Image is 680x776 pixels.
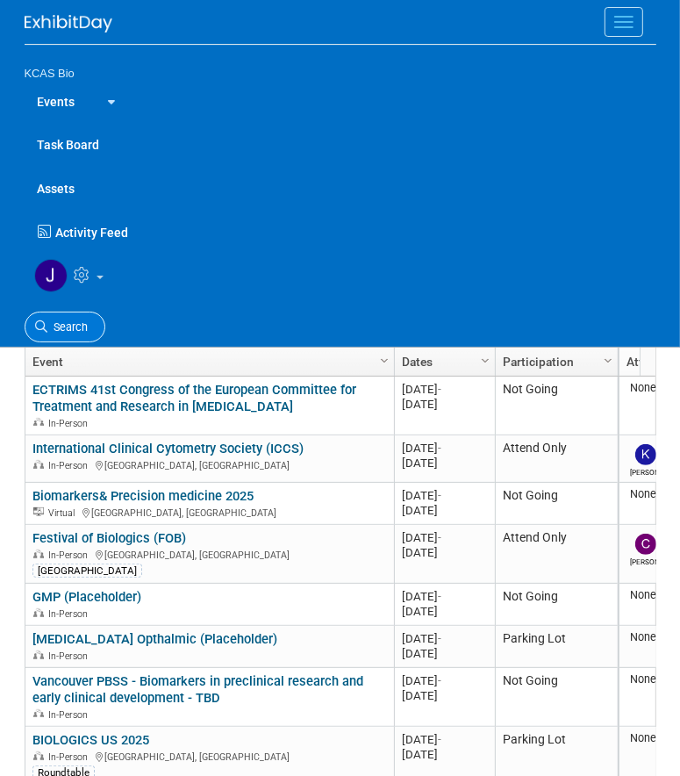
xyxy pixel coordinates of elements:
[598,347,618,373] a: Column Settings
[32,564,142,578] div: [GEOGRAPHIC_DATA]
[33,550,44,558] img: In-Person Event
[495,626,618,668] td: Parking Lot
[25,312,105,342] a: Search
[32,382,356,414] a: ECTRIMS 41st Congress of the European Committee for Treatment and Research in [MEDICAL_DATA]
[402,688,487,703] div: [DATE]
[495,668,618,727] td: Not Going
[32,505,386,520] div: [GEOGRAPHIC_DATA], [GEOGRAPHIC_DATA]
[503,347,606,377] a: Participation
[48,507,80,519] span: Virtual
[635,534,656,555] img: Charisse Fernandez
[438,674,441,687] span: -
[34,259,68,292] img: Jocelyn King
[48,751,93,763] span: In-Person
[601,354,615,368] span: Column Settings
[25,67,75,80] span: KCAS Bio
[33,709,44,718] img: In-Person Event
[438,590,441,603] span: -
[48,650,93,662] span: In-Person
[630,555,661,566] div: Charisse Fernandez
[495,377,618,435] td: Not Going
[402,441,487,456] div: [DATE]
[495,435,618,483] td: Attend Only
[402,503,487,518] div: [DATE]
[402,631,487,646] div: [DATE]
[33,751,44,760] img: In-Person Event
[402,646,487,661] div: [DATE]
[402,530,487,545] div: [DATE]
[605,7,643,37] button: Menu
[33,507,44,516] img: Virtual Event
[630,465,661,477] div: Karla Moncada
[476,347,495,373] a: Column Settings
[402,347,483,377] a: Dates
[33,650,44,659] img: In-Person Event
[48,608,93,620] span: In-Person
[402,456,487,471] div: [DATE]
[25,79,89,123] a: Events
[32,547,386,562] div: [GEOGRAPHIC_DATA], [GEOGRAPHIC_DATA]
[438,489,441,502] span: -
[34,210,656,246] a: Activity Feed
[478,354,492,368] span: Column Settings
[32,589,141,605] a: GMP (Placeholder)
[32,530,186,546] a: Festival of Biologics (FOB)
[495,525,618,584] td: Attend Only
[32,732,149,748] a: BIOLOGICS US 2025
[25,166,656,210] a: Assets
[32,488,254,504] a: Biomarkers& Precision medicine 2025
[25,15,112,32] img: ExhibitDay
[402,545,487,560] div: [DATE]
[402,732,487,747] div: [DATE]
[438,442,441,455] span: -
[48,320,89,334] span: Search
[33,418,44,427] img: In-Person Event
[48,709,93,721] span: In-Person
[402,673,487,688] div: [DATE]
[635,444,656,465] img: Karla Moncada
[402,604,487,619] div: [DATE]
[32,457,386,472] div: [GEOGRAPHIC_DATA], [GEOGRAPHIC_DATA]
[33,460,44,469] img: In-Person Event
[32,749,386,764] div: [GEOGRAPHIC_DATA], [GEOGRAPHIC_DATA]
[402,589,487,604] div: [DATE]
[402,382,487,397] div: [DATE]
[25,122,656,166] a: Task Board
[495,483,618,525] td: Not Going
[56,226,129,240] span: Activity Feed
[32,347,383,377] a: Event
[48,550,93,561] span: In-Person
[402,488,487,503] div: [DATE]
[438,383,441,396] span: -
[495,584,618,626] td: Not Going
[32,441,304,456] a: International Clinical Cytometry Society (ICCS)
[48,418,93,429] span: In-Person
[438,733,441,746] span: -
[377,354,391,368] span: Column Settings
[438,531,441,544] span: -
[375,347,394,373] a: Column Settings
[402,747,487,762] div: [DATE]
[32,631,277,647] a: [MEDICAL_DATA] Opthalmic (Placeholder)
[402,397,487,412] div: [DATE]
[48,460,93,471] span: In-Person
[33,608,44,617] img: In-Person Event
[438,632,441,645] span: -
[32,673,363,706] a: Vancouver PBSS - Biomarkers in preclinical research and early clinical development - TBD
